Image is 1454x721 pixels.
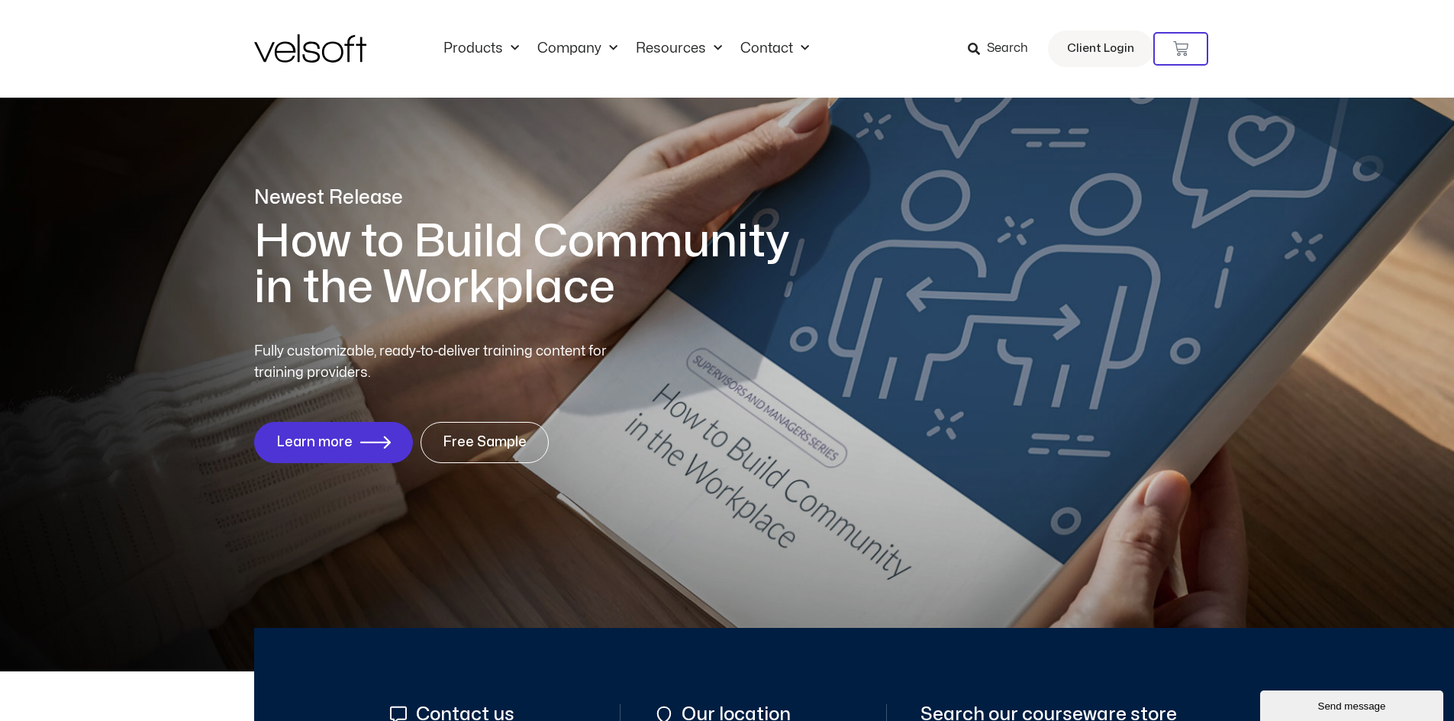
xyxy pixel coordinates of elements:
[421,422,549,463] a: Free Sample
[987,39,1028,59] span: Search
[528,40,627,57] a: CompanyMenu Toggle
[1048,31,1153,67] a: Client Login
[443,435,527,450] span: Free Sample
[254,219,811,311] h1: How to Build Community in the Workplace
[254,341,634,384] p: Fully customizable, ready-to-deliver training content for training providers.
[254,34,366,63] img: Velsoft Training Materials
[627,40,731,57] a: ResourcesMenu Toggle
[968,36,1039,62] a: Search
[254,422,413,463] a: Learn more
[1260,687,1446,721] iframe: chat widget
[254,185,811,211] p: Newest Release
[434,40,528,57] a: ProductsMenu Toggle
[434,40,818,57] nav: Menu
[276,435,353,450] span: Learn more
[731,40,818,57] a: ContactMenu Toggle
[1067,39,1134,59] span: Client Login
